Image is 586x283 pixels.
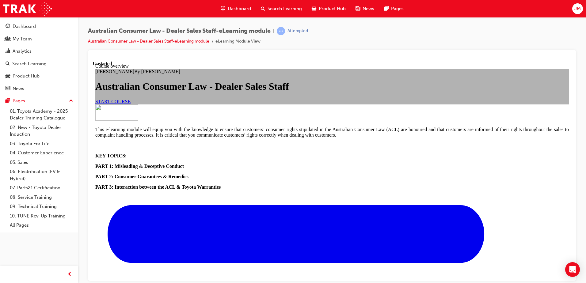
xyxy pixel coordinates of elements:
[351,2,379,15] a: news-iconNews
[7,139,76,149] a: 03. Toyota For Life
[6,49,10,54] span: chart-icon
[2,83,76,94] a: News
[2,66,476,77] p: This e-learning module will equip you with the knowledge to ensure that customers’ consumer right...
[2,70,76,82] a: Product Hub
[312,5,316,13] span: car-icon
[41,8,87,13] span: By [PERSON_NAME]
[6,86,10,92] span: news-icon
[307,2,351,15] a: car-iconProduct Hub
[13,73,40,80] div: Product Hub
[2,38,38,43] a: START COURSE
[7,193,76,202] a: 08. Service Training
[13,23,36,30] div: Dashboard
[572,3,583,14] button: JM
[228,5,251,12] span: Dashboard
[2,2,36,8] span: Course overview
[384,5,389,13] span: pages-icon
[273,28,274,35] span: |
[7,167,76,183] a: 06. Electrification (EV & Hybrid)
[363,5,374,12] span: News
[7,107,76,123] a: 01. Toyota Academy - 2025 Dealer Training Catalogue
[69,97,73,105] span: up-icon
[268,5,302,12] span: Search Learning
[7,202,76,211] a: 09. Technical Training
[221,5,225,13] span: guage-icon
[319,5,346,12] span: Product Hub
[2,103,91,108] strong: PART 1: Misleading & Deceptive Conduct
[2,33,76,45] a: My Team
[88,39,209,44] a: Australian Consumer Law - Dealer Sales Staff-eLearning module
[356,5,360,13] span: news-icon
[565,262,580,277] div: Open Intercom Messenger
[7,183,76,193] a: 07. Parts21 Certification
[13,48,32,55] div: Analytics
[287,28,308,34] div: Attempted
[574,5,581,12] span: JM
[277,27,285,35] span: learningRecordVerb_ATTEMPT-icon
[391,5,404,12] span: Pages
[2,95,76,107] button: Pages
[215,38,261,45] li: eLearning Module View
[7,148,76,158] a: 04. Customer Experience
[2,20,476,31] h1: Australian Consumer Law - Dealer Sales Staff
[261,5,265,13] span: search-icon
[7,221,76,230] a: All Pages
[2,113,96,118] strong: PART 2: Consumer Guarantees & Remedies
[2,123,128,129] strong: PART 3: Interaction between the ACL & Toyota Warranties
[13,36,32,43] div: My Team
[7,123,76,139] a: 02. New - Toyota Dealer Induction
[88,28,271,35] span: Australian Consumer Law - Dealer Sales Staff-eLearning module
[13,97,25,104] div: Pages
[2,92,34,97] strong: KEY TOPICS:
[6,98,10,104] span: pages-icon
[13,85,24,92] div: News
[2,8,41,13] span: [PERSON_NAME]
[2,58,76,70] a: Search Learning
[6,24,10,29] span: guage-icon
[2,20,76,95] button: DashboardMy TeamAnalyticsSearch LearningProduct HubNews
[6,36,10,42] span: people-icon
[379,2,409,15] a: pages-iconPages
[3,2,52,16] img: Trak
[2,46,76,57] a: Analytics
[256,2,307,15] a: search-iconSearch Learning
[2,21,76,32] a: Dashboard
[67,271,72,278] span: prev-icon
[216,2,256,15] a: guage-iconDashboard
[6,61,10,67] span: search-icon
[7,211,76,221] a: 10. TUNE Rev-Up Training
[6,74,10,79] span: car-icon
[12,60,47,67] div: Search Learning
[7,158,76,167] a: 05. Sales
